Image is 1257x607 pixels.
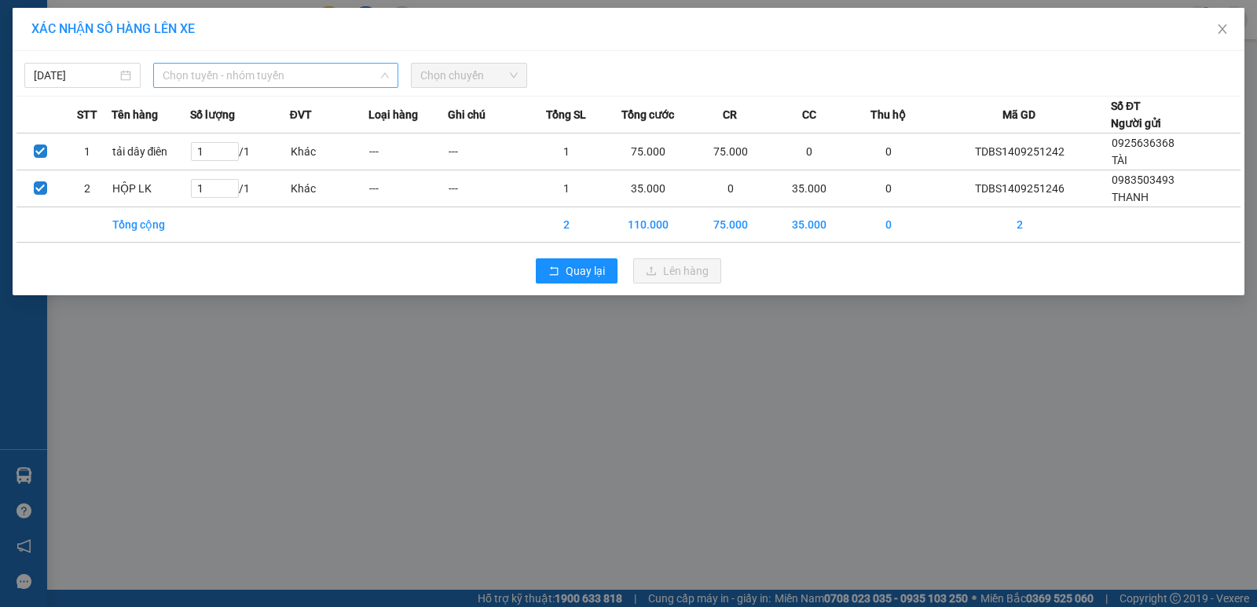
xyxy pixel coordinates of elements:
[290,133,369,170] td: Khác
[112,170,191,207] td: HỘP LK
[1111,97,1161,132] div: Số ĐT Người gửi
[368,106,418,123] span: Loại hàng
[691,207,770,243] td: 75.000
[1112,191,1149,203] span: THANH
[526,133,606,170] td: 1
[770,170,849,207] td: 35.000
[163,64,389,87] span: Chọn tuyến - nhóm tuyến
[448,170,527,207] td: ---
[1002,106,1035,123] span: Mã GD
[290,106,312,123] span: ĐVT
[621,106,674,123] span: Tổng cước
[848,170,928,207] td: 0
[190,170,290,207] td: / 1
[566,262,605,280] span: Quay lại
[606,170,691,207] td: 35.000
[526,207,606,243] td: 2
[928,133,1111,170] td: TDBS1409251242
[546,106,586,123] span: Tổng SL
[928,170,1111,207] td: TDBS1409251246
[526,170,606,207] td: 1
[928,207,1111,243] td: 2
[112,133,191,170] td: tải dây điên
[1112,137,1175,149] span: 0925636368
[848,207,928,243] td: 0
[691,170,770,207] td: 0
[723,106,737,123] span: CR
[548,265,559,278] span: rollback
[34,67,117,84] input: 14/09/2025
[448,133,527,170] td: ---
[290,170,369,207] td: Khác
[870,106,906,123] span: Thu hộ
[691,133,770,170] td: 75.000
[606,207,691,243] td: 110.000
[190,106,235,123] span: Số lượng
[1112,174,1175,186] span: 0983503493
[536,258,618,283] button: rollbackQuay lại
[606,133,691,170] td: 75.000
[190,133,290,170] td: / 1
[770,133,849,170] td: 0
[1216,23,1229,35] span: close
[1200,8,1244,52] button: Close
[802,106,816,123] span: CC
[112,207,191,243] td: Tổng cộng
[380,71,390,80] span: down
[633,258,721,283] button: uploadLên hàng
[770,207,849,243] td: 35.000
[368,170,448,207] td: ---
[420,64,518,87] span: Chọn chuyến
[64,170,111,207] td: 2
[31,21,195,36] span: XÁC NHẬN SỐ HÀNG LÊN XE
[1112,154,1127,166] span: TÀI
[77,106,97,123] span: STT
[64,133,111,170] td: 1
[368,133,448,170] td: ---
[448,106,486,123] span: Ghi chú
[112,106,158,123] span: Tên hàng
[848,133,928,170] td: 0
